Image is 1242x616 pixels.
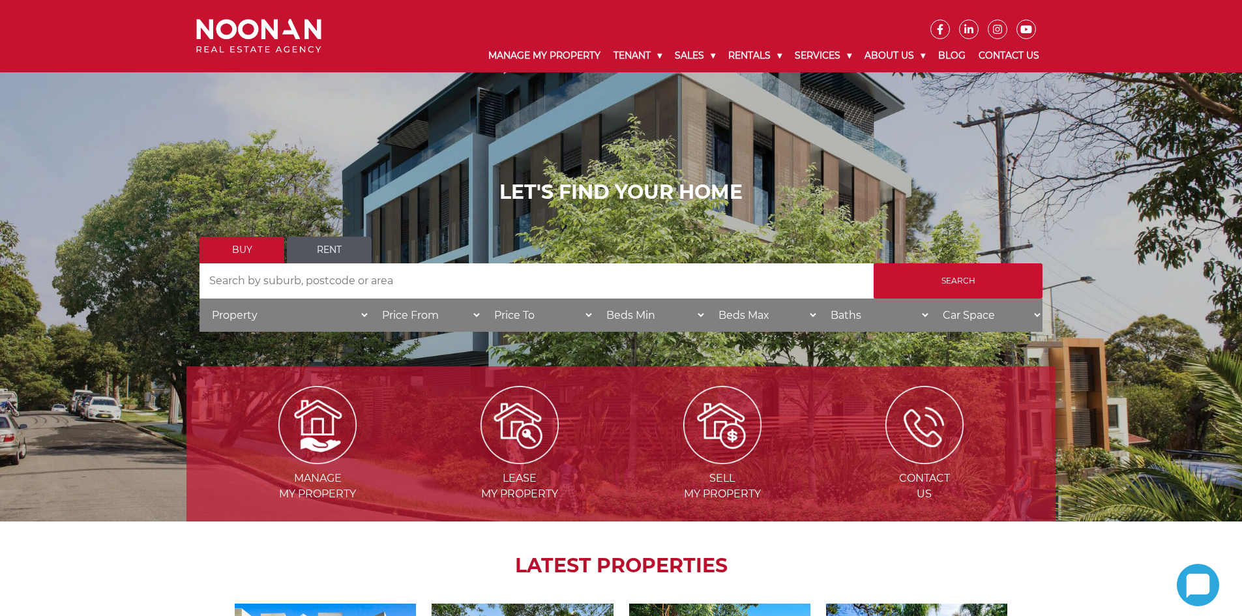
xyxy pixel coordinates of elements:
img: Noonan Real Estate Agency [196,19,321,53]
h1: LET'S FIND YOUR HOME [200,181,1042,204]
img: Lease my property [481,386,559,464]
input: Search [874,263,1042,299]
a: Contact Us [972,39,1046,72]
img: Manage my Property [278,386,357,464]
a: Tenant [607,39,668,72]
a: ICONS ContactUs [825,418,1024,500]
span: Lease my Property [420,471,619,502]
a: Blog [932,39,972,72]
img: ICONS [885,386,964,464]
input: Search by suburb, postcode or area [200,263,874,299]
span: Sell my Property [623,471,822,502]
a: Services [788,39,858,72]
span: Contact Us [825,471,1024,502]
h2: LATEST PROPERTIES [219,554,1023,578]
a: Lease my property Leasemy Property [420,418,619,500]
a: Rentals [722,39,788,72]
a: About Us [858,39,932,72]
img: Sell my property [683,386,761,464]
span: Manage my Property [218,471,417,502]
a: Manage my Property Managemy Property [218,418,417,500]
a: Manage My Property [482,39,607,72]
a: Sales [668,39,722,72]
a: Sell my property Sellmy Property [623,418,822,500]
a: Rent [287,237,372,263]
a: Buy [200,237,284,263]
